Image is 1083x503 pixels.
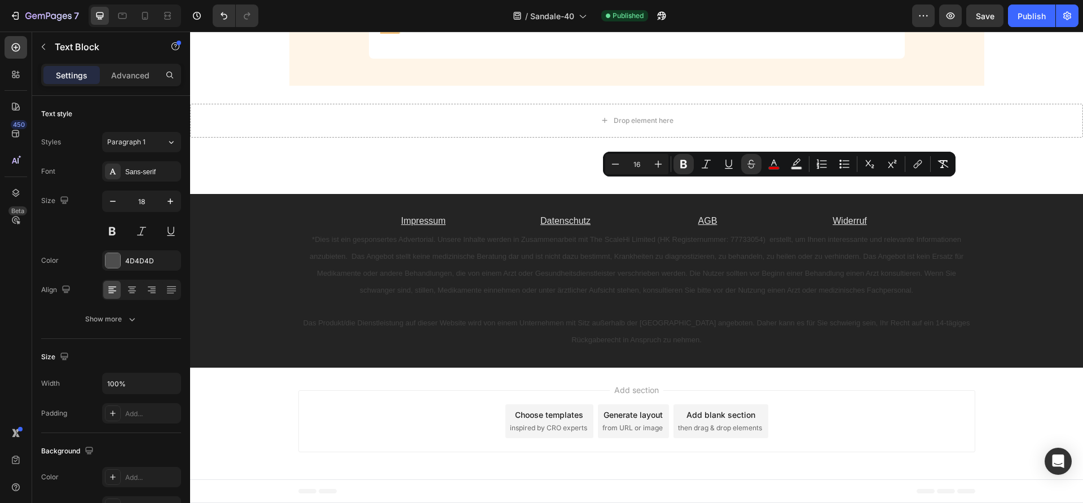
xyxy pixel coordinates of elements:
[420,352,473,364] span: Add section
[350,184,400,194] a: Datenschutz
[1008,5,1055,27] button: Publish
[111,69,149,81] p: Advanced
[530,10,574,22] span: Sandale-40
[412,391,473,401] span: from URL or image
[41,472,59,482] div: Color
[56,69,87,81] p: Settings
[74,9,79,23] p: 7
[603,152,956,177] div: Editor contextual toolbar
[525,10,528,22] span: /
[102,132,181,152] button: Paragraph 1
[976,11,994,21] span: Save
[41,309,181,329] button: Show more
[103,373,180,394] input: Auto
[1018,10,1046,22] div: Publish
[125,473,178,483] div: Add...
[1045,448,1072,475] div: Open Intercom Messenger
[613,11,644,21] span: Published
[120,204,773,262] span: *Dies ist ein gesponsertes Advertorial. Unsere Inhalte werden in Zusammenarbeit mit The ScaleHi L...
[85,314,138,325] div: Show more
[41,378,60,389] div: Width
[11,120,27,129] div: 450
[508,184,527,194] a: AGB
[41,109,72,119] div: Text style
[211,184,256,194] a: Impressum
[41,444,96,459] div: Background
[41,137,61,147] div: Styles
[125,256,178,266] div: 4D4D4D
[41,283,73,298] div: Align
[190,32,1083,503] iframe: Design area
[488,391,572,401] span: then drag & drop elements
[325,377,393,389] div: Choose templates
[41,166,55,177] div: Font
[55,40,151,54] p: Text Block
[966,5,1003,27] button: Save
[424,85,483,94] div: Drop element here
[125,409,178,419] div: Add...
[320,391,397,401] span: inspired by CRO experts
[107,137,146,147] span: Paragraph 1
[41,408,67,418] div: Padding
[41,350,71,365] div: Size
[41,255,59,266] div: Color
[125,167,178,177] div: Sans-serif
[413,377,473,389] div: Generate layout
[213,5,258,27] div: Undo/Redo
[5,5,84,27] button: 7
[41,193,71,209] div: Size
[642,184,676,194] a: Widerruf
[8,206,27,215] div: Beta
[496,377,565,389] div: Add blank section
[113,287,780,312] span: Das Produkt/die Dienstleistung auf dieser Website wird von einem Unternehmen mit Sitz außerhalb d...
